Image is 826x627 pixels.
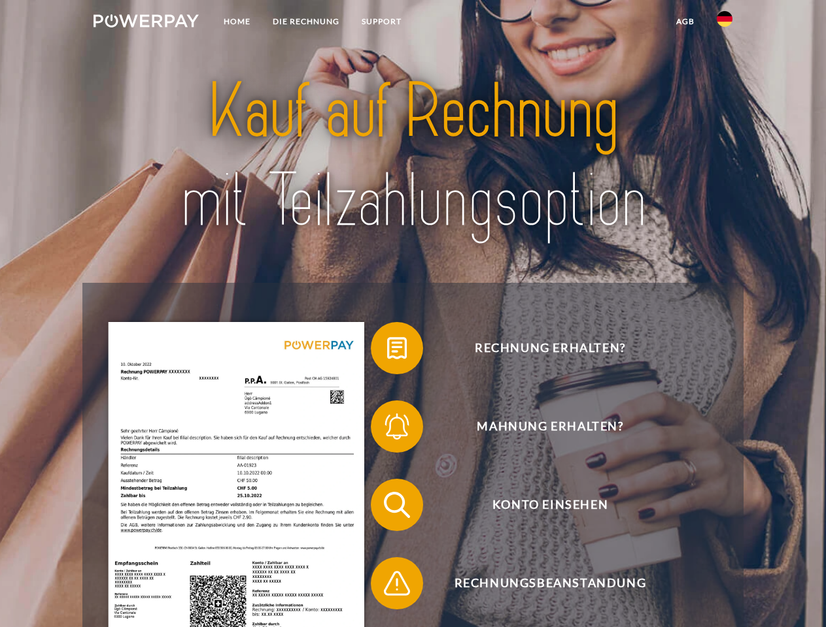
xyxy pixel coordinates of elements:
a: DIE RECHNUNG [262,10,351,33]
img: qb_warning.svg [381,567,413,600]
a: SUPPORT [351,10,413,33]
img: qb_bill.svg [381,332,413,364]
span: Rechnungsbeanstandung [390,557,710,609]
button: Rechnung erhalten? [371,322,711,374]
img: logo-powerpay-white.svg [94,14,199,27]
button: Mahnung erhalten? [371,400,711,453]
span: Mahnung erhalten? [390,400,710,453]
a: Home [213,10,262,33]
button: Rechnungsbeanstandung [371,557,711,609]
span: Rechnung erhalten? [390,322,710,374]
img: qb_bell.svg [381,410,413,443]
img: title-powerpay_de.svg [125,63,701,250]
button: Konto einsehen [371,479,711,531]
img: qb_search.svg [381,489,413,521]
a: agb [665,10,706,33]
img: de [717,11,732,27]
span: Konto einsehen [390,479,710,531]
